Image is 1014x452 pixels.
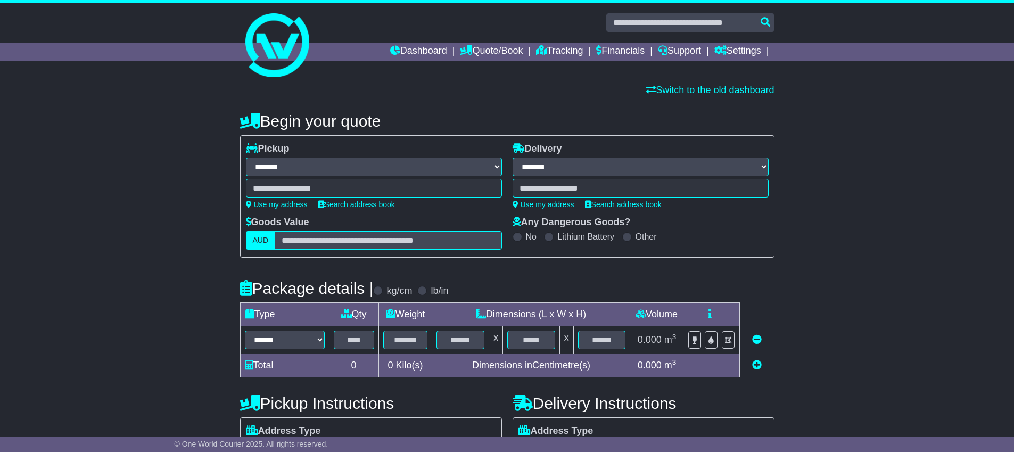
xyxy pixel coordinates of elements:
[386,285,412,297] label: kg/cm
[536,43,583,61] a: Tracking
[432,354,630,377] td: Dimensions in Centimetre(s)
[329,354,378,377] td: 0
[596,43,645,61] a: Financials
[752,360,762,371] a: Add new item
[246,143,290,155] label: Pickup
[518,425,593,437] label: Address Type
[714,43,761,61] a: Settings
[240,303,329,326] td: Type
[240,395,502,412] h4: Pickup Instructions
[646,85,774,95] a: Switch to the old dashboard
[246,425,321,437] label: Address Type
[664,360,677,371] span: m
[246,231,276,250] label: AUD
[513,217,631,228] label: Any Dangerous Goods?
[557,232,614,242] label: Lithium Battery
[664,334,677,345] span: m
[638,334,662,345] span: 0.000
[246,200,308,209] a: Use my address
[378,354,432,377] td: Kilo(s)
[658,43,701,61] a: Support
[240,354,329,377] td: Total
[636,232,657,242] label: Other
[460,43,523,61] a: Quote/Book
[431,285,448,297] label: lb/in
[559,326,573,354] td: x
[752,334,762,345] a: Remove this item
[329,303,378,326] td: Qty
[513,143,562,155] label: Delivery
[246,217,309,228] label: Goods Value
[585,200,662,209] a: Search address book
[432,303,630,326] td: Dimensions (L x W x H)
[526,232,537,242] label: No
[240,112,774,130] h4: Begin your quote
[388,360,393,371] span: 0
[513,200,574,209] a: Use my address
[672,333,677,341] sup: 3
[318,200,395,209] a: Search address book
[513,395,774,412] h4: Delivery Instructions
[672,358,677,366] sup: 3
[638,360,662,371] span: 0.000
[630,303,683,326] td: Volume
[390,43,447,61] a: Dashboard
[489,326,503,354] td: x
[175,440,328,448] span: © One World Courier 2025. All rights reserved.
[378,303,432,326] td: Weight
[240,280,374,297] h4: Package details |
